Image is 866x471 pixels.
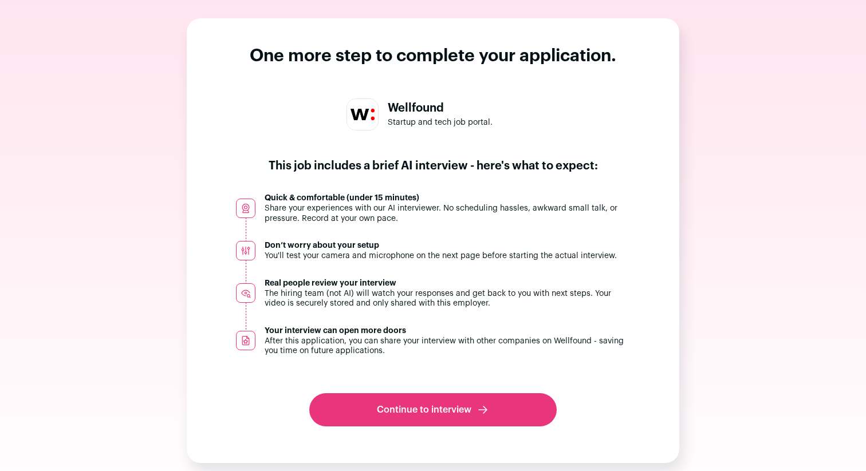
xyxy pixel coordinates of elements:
button: Continue to interview [309,393,557,426]
p: You'll test your camera and microphone on the next page before starting the actual interview. [265,251,617,262]
h1: One more step to complete your application. [250,46,616,66]
img: 1f03f49a43e3e35dfd0c86ad783981395e2fc19c914a77dab6e54b4c3503f3bc.jpg [347,99,378,130]
span: Startup and tech job portal. [388,118,493,126]
p: The hiring team (not AI) will watch your responses and get back to you with next steps. Your vide... [265,289,630,309]
p: After this application, you can share your interview with other companies on Wellfound - saving y... [265,337,630,357]
p: Share your experiences with our AI interviewer. No scheduling hassles, awkward small talk, or pre... [265,204,630,224]
p: Don’t worry about your setup [265,240,617,251]
p: Your interview can open more doors [265,325,630,337]
h2: This job includes a brief AI interview - here's what to expect: [269,158,598,174]
p: Quick & comfortable (under 15 minutes) [265,192,630,204]
p: Real people review your interview [265,278,630,289]
div: Wellfound [388,102,493,114]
